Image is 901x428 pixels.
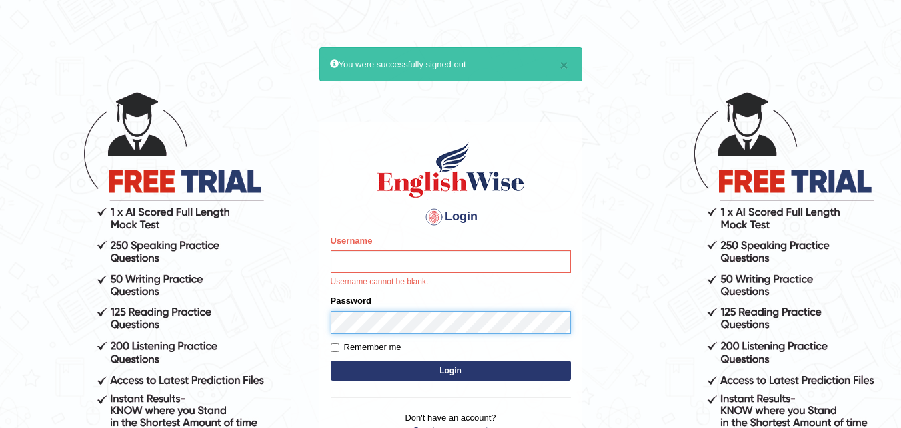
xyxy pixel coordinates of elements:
[375,140,527,200] img: Logo of English Wise sign in for intelligent practice with AI
[319,47,582,81] div: You were successfully signed out
[331,294,371,307] label: Password
[560,58,568,72] button: ×
[331,206,571,228] h4: Login
[331,343,339,352] input: Remember me
[331,276,571,288] p: Username cannot be blank.
[331,361,571,381] button: Login
[331,234,373,247] label: Username
[331,341,401,354] label: Remember me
